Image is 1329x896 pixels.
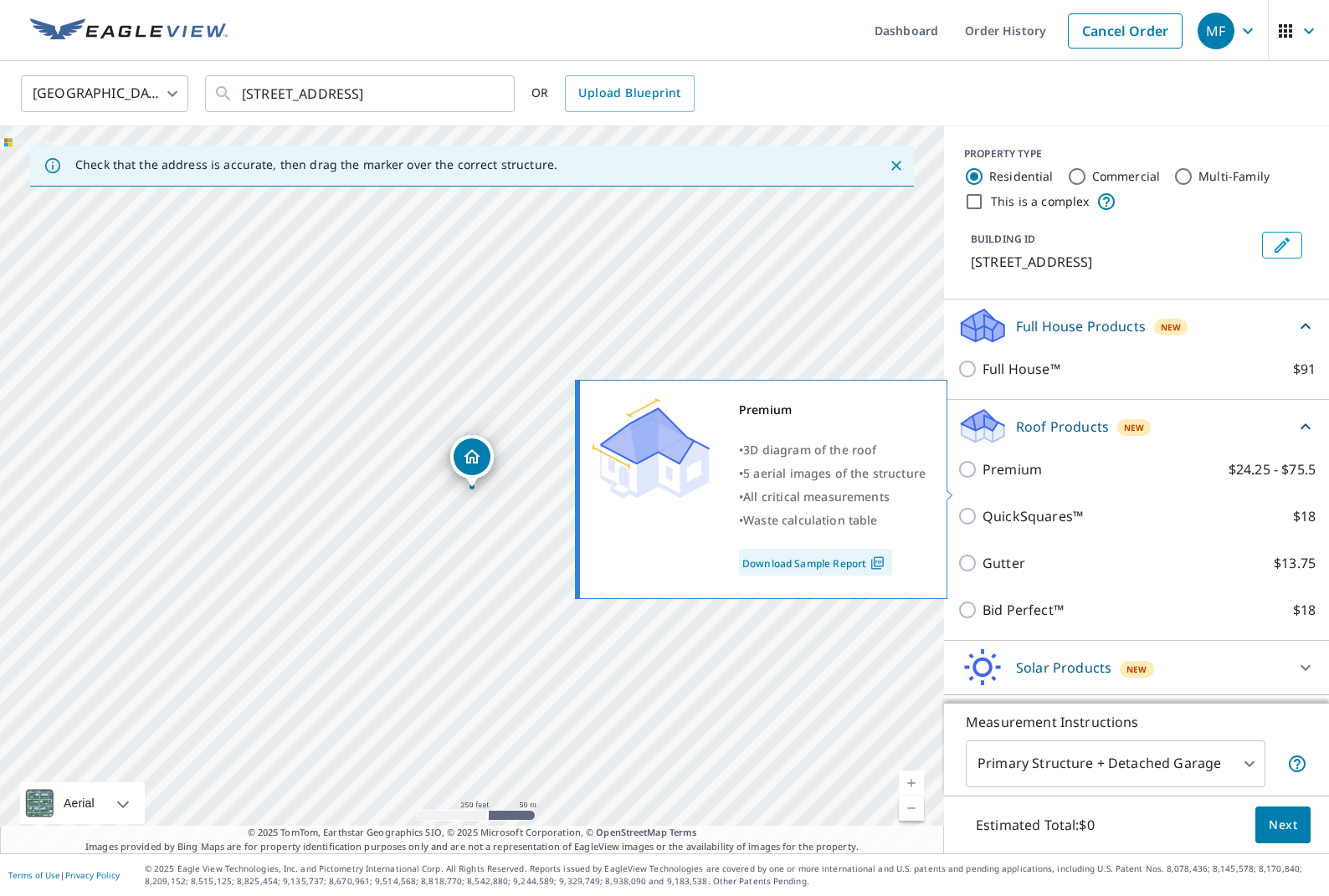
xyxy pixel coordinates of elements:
a: Privacy Policy [65,869,120,881]
div: Primary Structure + Detached Garage [966,740,1265,787]
span: New [1124,421,1144,434]
div: Aerial [59,782,100,824]
div: Aerial [20,782,145,824]
input: Search by address or latitude-longitude [242,70,480,117]
p: Estimated Total: $0 [962,806,1108,843]
div: Full House ProductsNew [957,306,1316,346]
p: Bid Perfect™ [983,600,1064,620]
a: Upload Blueprint [565,75,694,112]
p: Solar Products [1016,658,1111,678]
div: Dropped pin, building 1, Residential property, 13 Cortland Ct Huntington Station, NY 11746 [450,435,494,487]
span: 5 aerial images of the structure [743,465,926,481]
div: Roof ProductsNew [957,407,1316,446]
p: Premium [983,459,1042,479]
img: Pdf Icon [866,556,889,571]
span: Upload Blueprint [578,83,680,104]
p: QuickSquares™ [983,506,1083,526]
p: $13.75 [1274,553,1316,573]
span: Next [1269,815,1297,836]
span: 3D diagram of the roof [743,442,876,458]
div: MF [1198,13,1234,49]
span: © 2025 TomTom, Earthstar Geographics SIO, © 2025 Microsoft Corporation, © [248,826,697,840]
p: BUILDING ID [971,232,1035,246]
label: Multi-Family [1198,168,1270,185]
button: Next [1255,806,1311,844]
p: Check that the address is accurate, then drag the marker over the correct structure. [75,157,557,172]
p: $24.25 - $75.5 [1229,459,1316,479]
a: Terms of Use [8,869,60,881]
p: Roof Products [1016,417,1109,437]
p: Gutter [983,553,1025,573]
div: • [739,509,926,532]
div: [GEOGRAPHIC_DATA] [21,70,188,117]
div: PROPERTY TYPE [964,146,1309,161]
a: Download Sample Report [739,549,892,576]
img: EV Logo [30,18,228,44]
p: [STREET_ADDRESS] [971,252,1255,272]
div: Solar ProductsNew [957,648,1316,688]
span: Waste calculation table [743,512,877,528]
p: © 2025 Eagle View Technologies, Inc. and Pictometry International Corp. All Rights Reserved. Repo... [145,863,1321,888]
div: • [739,438,926,462]
button: Close [885,155,907,177]
div: • [739,462,926,485]
span: New [1126,663,1147,676]
label: Commercial [1092,168,1161,185]
span: Your report will include the primary structure and a detached garage if one exists. [1287,754,1307,774]
a: Current Level 17, Zoom Out [899,796,924,821]
a: OpenStreetMap [596,826,666,838]
p: Full House Products [1016,316,1146,336]
p: $91 [1293,359,1316,379]
a: Current Level 17, Zoom In [899,771,924,796]
p: $18 [1293,600,1316,620]
a: Cancel Order [1068,13,1183,49]
div: OR [531,75,695,112]
label: This is a complex [991,193,1090,210]
p: | [8,870,120,880]
label: Residential [989,168,1054,185]
img: Premium [593,398,710,499]
div: Premium [739,398,926,422]
button: Edit building 1 [1262,232,1302,259]
p: Full House™ [983,359,1060,379]
span: All critical measurements [743,489,890,504]
span: New [1161,320,1181,334]
div: • [739,485,926,509]
p: $18 [1293,506,1316,526]
a: Terms [670,826,697,838]
p: Measurement Instructions [966,712,1307,732]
